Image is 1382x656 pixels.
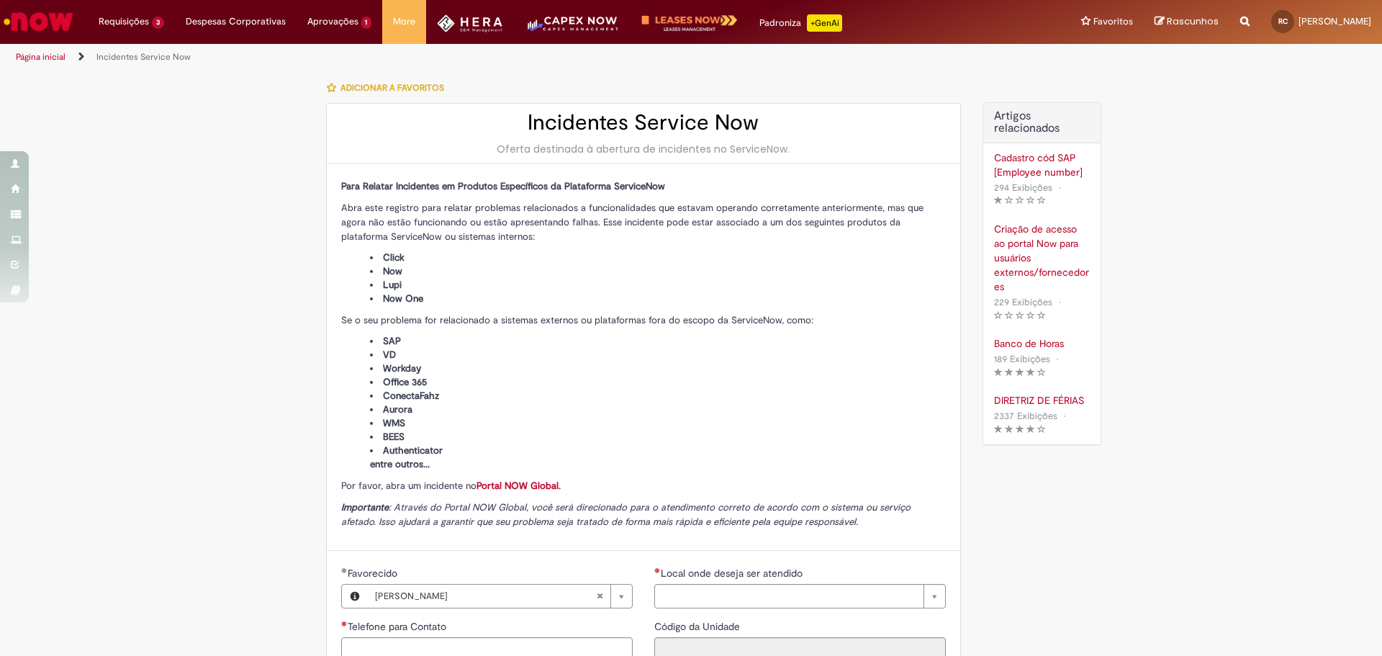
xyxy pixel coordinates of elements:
span: Abra este registro para relatar problemas relacionados a funcionalidades que estavam operando cor... [341,202,923,243]
span: Para Relatar Incidentes em Produtos Específicos da Plataforma ServiceNow [341,180,665,192]
span: Aurora [383,403,412,415]
span: WMS [383,417,405,429]
span: Telefone para Contato [348,620,449,633]
strong: Importante [341,501,389,513]
p: +GenAi [807,14,842,32]
span: Office 365 [383,376,427,388]
span: Favorecido, Rodrigo Almeida Cobayashi [348,567,400,580]
abbr: Limpar campo Favorecido [589,585,610,608]
a: [PERSON_NAME]Limpar campo Favorecido [368,585,632,608]
span: Necessários [341,621,348,626]
a: Rascunhos [1155,15,1219,29]
span: RC [1278,17,1288,26]
a: Portal NOW Global. [477,480,561,492]
span: [PERSON_NAME] [1299,15,1371,27]
ul: Trilhas de página [11,44,911,71]
a: DIRETRIZ DE FÉRIAS [994,393,1090,408]
a: Limpar campo Local onde deseja ser atendido [654,584,946,608]
button: Adicionar a Favoritos [326,73,452,103]
span: Necessários - Local onde deseja ser atendido [661,567,805,580]
span: Requisições [99,14,149,29]
span: Favoritos [1093,14,1133,29]
span: Despesas Corporativas [186,14,286,29]
span: 294 Exibições [994,181,1052,194]
span: Rascunhos [1167,14,1219,28]
span: Now One [383,292,423,305]
span: 3 [152,17,164,29]
span: 2337 Exibições [994,410,1057,422]
span: Necessários [654,567,661,573]
span: Authenticator [383,444,443,457]
span: • [1060,406,1069,426]
span: ConectaFahz [383,390,439,402]
span: 1 [361,17,372,29]
img: ServiceNow [1,7,76,36]
a: Página inicial [16,51,66,63]
span: : Através do Portal NOW Global, você será direcionado para o atendimento correto de acordo com o ... [341,501,911,528]
span: Now [383,265,402,277]
span: 189 Exibições [994,353,1050,365]
h3: Artigos relacionados [994,110,1090,135]
span: Somente leitura - Código da Unidade [654,620,743,633]
a: Criação de acesso ao portal Now para usuários externos/fornecedores [994,222,1090,294]
span: Workday [383,362,421,374]
span: Se o seu problema for relacionado a sistemas externos ou plataformas fora do escopo da ServiceNow... [341,314,813,326]
span: More [393,14,415,29]
a: Banco de Horas [994,336,1090,351]
span: 229 Exibições [994,296,1052,308]
label: Somente leitura - Código da Unidade [654,619,743,634]
button: Favorecido, Visualizar este registro Rodrigo Almeida Cobayashi [342,585,368,608]
span: Por favor, abra um incidente no [341,480,561,492]
span: VD [383,349,396,361]
span: • [1055,178,1064,197]
span: Lupi [383,279,402,291]
span: [PERSON_NAME] [375,585,596,608]
span: Adicionar a Favoritos [340,82,444,94]
span: BEES [383,431,405,443]
span: SAP [383,335,401,347]
div: Oferta destinada à abertura de incidentes no ServiceNow. [341,142,946,156]
a: Cadastro cód SAP [Employee number] [994,150,1090,179]
img: CapexLogo5.png [524,14,620,43]
span: Aprovações [307,14,358,29]
span: Click [383,251,405,264]
span: Obrigatório Preenchido [341,567,348,573]
a: Incidentes Service Now [96,51,191,63]
h2: Incidentes Service Now [341,111,946,135]
img: HeraLogo.png [437,14,502,32]
span: entre outros... [370,458,430,470]
span: • [1053,349,1062,369]
span: • [1055,292,1064,312]
img: logo-leases-transp-branco.png [641,14,738,32]
div: Padroniza [759,14,842,32]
